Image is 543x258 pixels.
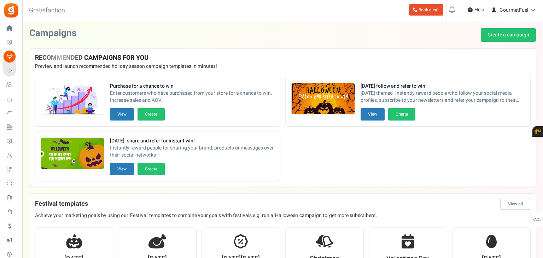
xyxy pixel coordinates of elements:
button: View [110,108,134,121]
a: Help [465,4,487,16]
img: Recommended Campaigns [41,83,104,115]
button: View [361,108,385,121]
strong: Purchase for a chance to win [110,83,274,90]
button: View all [501,198,530,210]
h3: Gratisfaction [21,4,73,18]
span: Enter customers who have purchased from your store for a chance to win. Increase sales and AOV. [110,90,274,104]
a: Book a call [409,4,443,16]
p: Preview and launch recommended holiday season campaign templates in minutes! [35,63,530,70]
span: FAQs [532,213,542,227]
strong: [DATE] follow and refer to win [361,83,525,90]
h4: RECOMMENDED CAMPAIGNS FOR YOU [35,54,530,61]
h4: Festival templates [35,198,530,210]
button: Create [388,108,415,121]
button: Create [138,163,165,175]
p: Achieve your marketing goals by using our 'Festival' templates to combine your goals with festiva... [35,212,530,219]
button: View [110,163,134,175]
strong: [DATE]: share and refer for instant win! [110,137,274,145]
h2: Campaigns [29,28,76,39]
img: Recommended Campaigns [41,138,104,170]
span: GourmetFuel [500,6,528,14]
img: Recommended Campaigns [292,83,355,115]
a: Create a campaign [481,28,536,42]
span: Help [473,6,484,13]
span: [DATE] themed- Instantly reward people who follow your social media profiles, subscribe to your n... [361,90,525,104]
span: Instantly reward people for sharing your brand, products or messages over their social networks [110,145,274,159]
button: Create [138,108,165,121]
img: Gratisfaction [3,2,19,18]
